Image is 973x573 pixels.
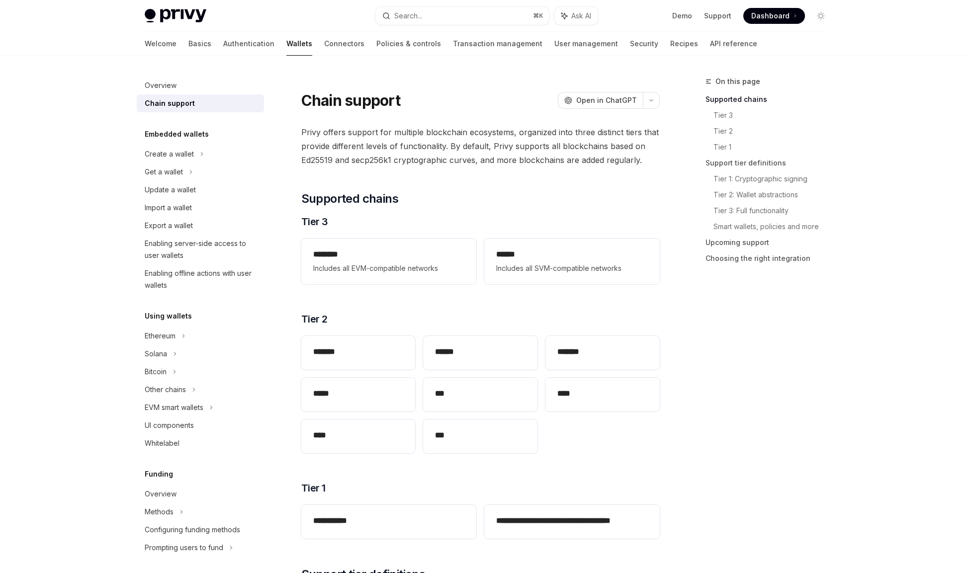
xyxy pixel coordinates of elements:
a: Basics [188,32,211,56]
h5: Using wallets [145,310,192,322]
span: Supported chains [301,191,398,207]
a: Tier 3: Full functionality [713,203,837,219]
div: Solana [145,348,167,360]
a: Tier 3 [713,107,837,123]
button: Open in ChatGPT [558,92,643,109]
a: Connectors [324,32,364,56]
span: Tier 1 [301,481,326,495]
div: Enabling offline actions with user wallets [145,267,258,291]
h5: Embedded wallets [145,128,209,140]
div: Whitelabel [145,437,179,449]
span: Includes all SVM-compatible networks [496,262,647,274]
a: Upcoming support [706,235,837,250]
span: Privy offers support for multiple blockchain ecosystems, organized into three distinct tiers that... [301,125,660,167]
a: Update a wallet [137,181,264,199]
span: Tier 2 [301,312,328,326]
a: Transaction management [453,32,542,56]
div: Get a wallet [145,166,183,178]
div: Create a wallet [145,148,194,160]
div: Methods [145,506,174,518]
span: Dashboard [751,11,790,21]
h5: Funding [145,468,173,480]
a: Support [704,11,731,21]
div: Bitcoin [145,366,167,378]
div: UI components [145,419,194,431]
button: Search...⌘K [375,7,549,25]
h1: Chain support [301,91,400,109]
a: Policies & controls [376,32,441,56]
a: **** *Includes all SVM-compatible networks [484,239,659,284]
span: ⌘ K [533,12,543,20]
span: Ask AI [571,11,591,21]
a: Configuring funding methods [137,521,264,539]
a: Support tier definitions [706,155,837,171]
span: On this page [715,76,760,87]
a: Whitelabel [137,434,264,452]
span: Open in ChatGPT [576,95,637,105]
a: Enabling server-side access to user wallets [137,235,264,264]
div: Update a wallet [145,184,196,196]
img: light logo [145,9,206,23]
a: Recipes [670,32,698,56]
a: Dashboard [743,8,805,24]
a: Authentication [223,32,274,56]
a: Tier 1 [713,139,837,155]
div: Enabling server-side access to user wallets [145,238,258,261]
a: UI components [137,416,264,434]
div: Export a wallet [145,220,193,232]
a: **** ***Includes all EVM-compatible networks [301,239,476,284]
div: Configuring funding methods [145,524,240,536]
div: Chain support [145,97,195,109]
a: Tier 2 [713,123,837,139]
div: Ethereum [145,330,176,342]
span: Includes all EVM-compatible networks [313,262,464,274]
a: Smart wallets, policies and more [713,219,837,235]
button: Toggle dark mode [813,8,829,24]
button: Ask AI [554,7,598,25]
a: User management [554,32,618,56]
div: Prompting users to fund [145,542,223,554]
a: Tier 1: Cryptographic signing [713,171,837,187]
a: Overview [137,77,264,94]
a: Export a wallet [137,217,264,235]
span: Tier 3 [301,215,328,229]
a: Overview [137,485,264,503]
a: Tier 2: Wallet abstractions [713,187,837,203]
a: Supported chains [706,91,837,107]
a: Wallets [286,32,312,56]
a: Chain support [137,94,264,112]
a: Demo [672,11,692,21]
a: Choosing the right integration [706,250,837,266]
div: Overview [145,488,177,500]
div: EVM smart wallets [145,402,203,413]
a: Security [630,32,658,56]
div: Overview [145,80,177,91]
div: Import a wallet [145,202,192,214]
div: Other chains [145,384,186,396]
div: Search... [394,10,422,22]
a: Enabling offline actions with user wallets [137,264,264,294]
a: API reference [710,32,757,56]
a: Import a wallet [137,199,264,217]
a: Welcome [145,32,177,56]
